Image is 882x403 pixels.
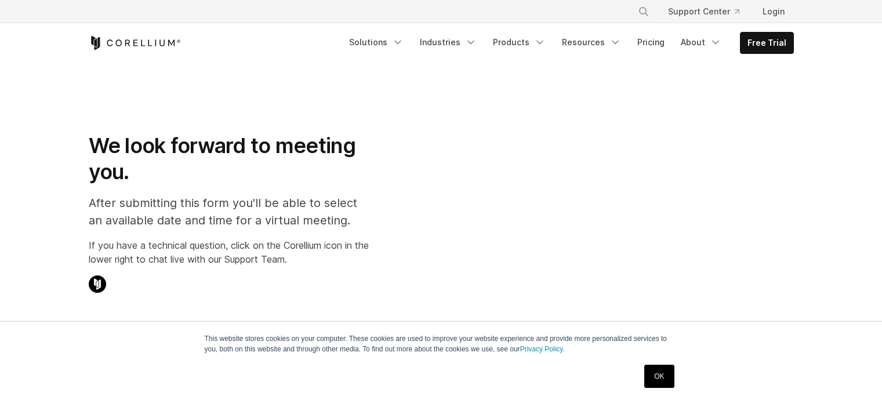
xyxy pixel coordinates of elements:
a: About [674,32,728,53]
a: Industries [413,32,484,53]
a: Privacy Policy. [520,345,565,353]
button: Search [633,1,654,22]
a: Products [486,32,553,53]
h1: We look forward to meeting you. [89,133,369,185]
p: If you have a technical question, click on the Corellium icon in the lower right to chat live wit... [89,238,369,266]
p: After submitting this form you'll be able to select an available date and time for a virtual meet... [89,194,369,229]
a: Pricing [630,32,672,53]
img: Corellium Chat Icon [89,275,106,293]
a: OK [644,365,674,388]
div: Navigation Menu [624,1,794,22]
a: Free Trial [741,32,793,53]
p: This website stores cookies on your computer. These cookies are used to improve your website expe... [205,333,678,354]
a: Login [753,1,794,22]
a: Corellium Home [89,36,181,50]
a: Support Center [659,1,749,22]
a: Resources [555,32,628,53]
div: Navigation Menu [342,32,794,54]
a: Solutions [342,32,411,53]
